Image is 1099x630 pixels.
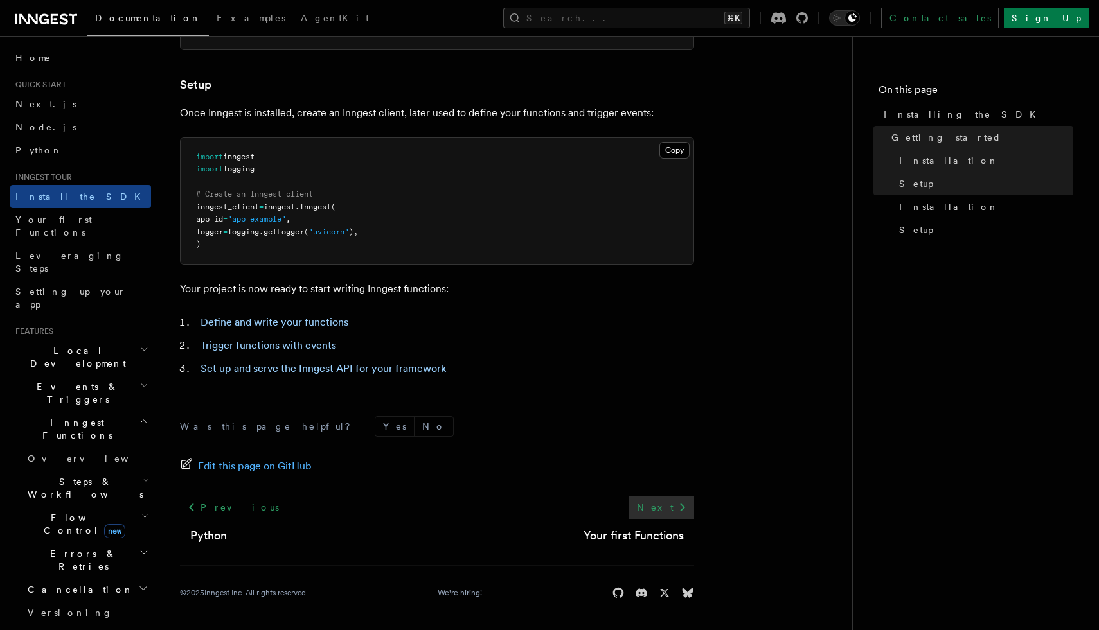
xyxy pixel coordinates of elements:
[104,524,125,538] span: new
[15,145,62,155] span: Python
[196,152,223,161] span: import
[223,152,255,161] span: inngest
[196,214,223,223] span: app_id
[894,172,1073,195] a: Setup
[894,195,1073,218] a: Installation
[881,8,999,28] a: Contact sales
[15,51,51,64] span: Home
[15,214,92,238] span: Your first Functions
[10,411,151,447] button: Inngest Functions
[899,154,999,167] span: Installation
[264,202,295,211] span: inngest
[10,326,53,337] span: Features
[724,12,742,24] kbd: ⌘K
[10,46,151,69] a: Home
[349,227,358,236] span: ),
[894,149,1073,172] a: Installation
[304,227,308,236] span: (
[196,227,223,236] span: logger
[22,542,151,578] button: Errors & Retries
[201,362,446,374] a: Set up and serve the Inngest API for your framework
[10,375,151,411] button: Events & Triggers
[180,457,312,475] a: Edit this page on GitHub
[891,131,1001,144] span: Getting started
[293,4,377,35] a: AgentKit
[22,475,143,501] span: Steps & Workflows
[15,250,124,274] span: Leveraging Steps
[10,416,139,442] span: Inngest Functions
[259,202,264,211] span: =
[438,588,482,598] a: We're hiring!
[375,417,414,436] button: Yes
[10,185,151,208] a: Install the SDK
[198,457,312,475] span: Edit this page on GitHub
[10,139,151,162] a: Python
[10,172,72,182] span: Inngest tour
[829,10,860,26] button: Toggle dark mode
[15,286,126,310] span: Setting up your app
[10,380,140,406] span: Events & Triggers
[286,214,290,223] span: ,
[180,104,694,122] p: Once Inngest is installed, create an Inngest client, later used to define your functions and trig...
[28,453,160,464] span: Overview
[10,92,151,116] a: Next.js
[894,218,1073,241] a: Setup
[886,126,1073,149] a: Getting started
[264,227,304,236] span: getLogger
[22,601,151,624] a: Versioning
[15,191,148,202] span: Install the SDK
[1004,8,1089,28] a: Sign Up
[180,496,286,519] a: Previous
[22,578,151,601] button: Cancellation
[223,164,255,173] span: logging
[659,142,690,159] button: Copy
[629,496,694,519] a: Next
[10,244,151,280] a: Leveraging Steps
[22,583,134,596] span: Cancellation
[299,202,331,211] span: Inngest
[884,108,1044,121] span: Installing the SDK
[95,13,201,23] span: Documentation
[22,470,151,506] button: Steps & Workflows
[180,76,211,94] a: Setup
[899,177,933,190] span: Setup
[899,223,933,236] span: Setup
[301,13,369,23] span: AgentKit
[295,202,299,211] span: .
[22,547,139,573] span: Errors & Retries
[22,506,151,542] button: Flow Controlnew
[10,208,151,244] a: Your first Functions
[879,103,1073,126] a: Installing the SDK
[201,316,348,328] a: Define and write your functions
[503,8,750,28] button: Search...⌘K
[10,339,151,375] button: Local Development
[209,4,293,35] a: Examples
[10,344,140,370] span: Local Development
[190,527,227,545] a: Python
[28,608,112,618] span: Versioning
[196,240,201,249] span: )
[584,527,684,545] a: Your first Functions
[899,200,999,213] span: Installation
[223,227,228,236] span: =
[228,214,286,223] span: "app_example"
[15,99,76,109] span: Next.js
[196,189,313,198] span: # Create an Inngest client
[180,588,308,598] div: © 2025 Inngest Inc. All rights reserved.
[308,227,349,236] span: "uvicorn"
[180,420,359,433] p: Was this page helpful?
[196,202,259,211] span: inngest_client
[22,511,141,537] span: Flow Control
[217,13,285,23] span: Examples
[415,417,453,436] button: No
[196,164,223,173] span: import
[331,202,335,211] span: (
[201,339,336,351] a: Trigger functions with events
[180,280,694,298] p: Your project is now ready to start writing Inngest functions:
[15,122,76,132] span: Node.js
[223,214,228,223] span: =
[22,447,151,470] a: Overview
[10,116,151,139] a: Node.js
[879,82,1073,103] h4: On this page
[228,227,264,236] span: logging.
